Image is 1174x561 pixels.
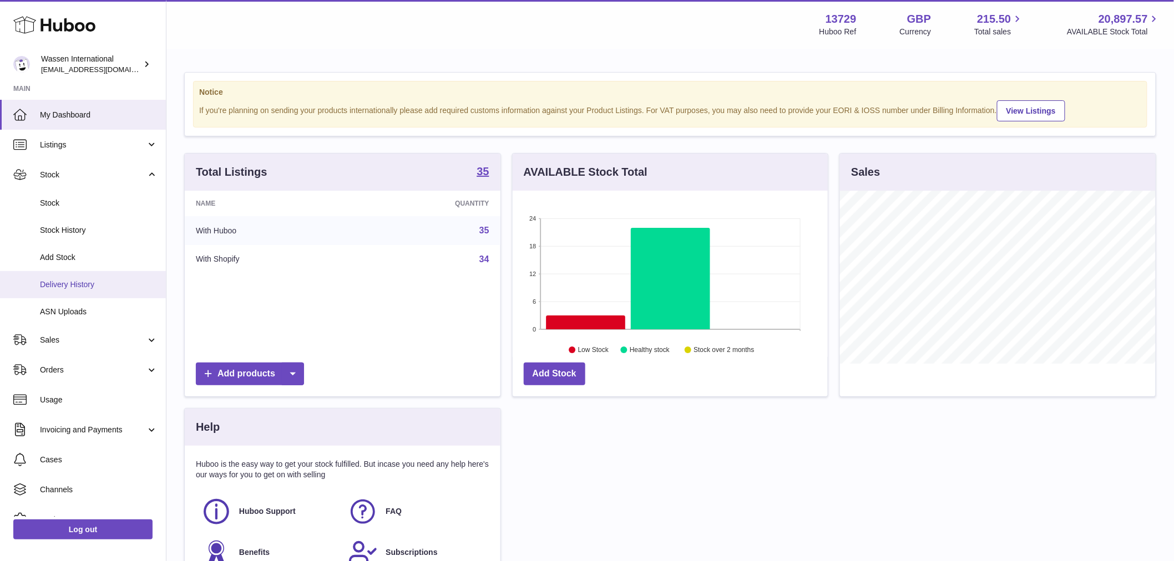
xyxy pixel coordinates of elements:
[199,87,1141,98] strong: Notice
[974,27,1024,37] span: Total sales
[196,420,220,435] h3: Help
[694,346,754,354] text: Stock over 2 months
[40,279,158,290] span: Delivery History
[13,519,153,539] a: Log out
[40,365,146,375] span: Orders
[355,191,500,216] th: Quantity
[1099,12,1148,27] span: 20,897.57
[40,110,158,120] span: My Dashboard
[974,12,1024,37] a: 215.50 Total sales
[977,12,1011,27] span: 215.50
[386,547,437,558] span: Subscriptions
[40,395,158,405] span: Usage
[40,198,158,208] span: Stock
[826,12,857,27] strong: 13729
[196,165,267,180] h3: Total Listings
[479,254,489,264] a: 34
[477,166,489,177] strong: 35
[1067,27,1161,37] span: AVAILABLE Stock Total
[479,226,489,235] a: 35
[524,165,647,180] h3: AVAILABLE Stock Total
[185,191,355,216] th: Name
[529,215,536,222] text: 24
[40,484,158,495] span: Channels
[524,363,585,385] a: Add Stock
[386,506,402,517] span: FAQ
[239,506,296,517] span: Huboo Support
[40,170,146,180] span: Stock
[185,216,355,245] td: With Huboo
[630,346,670,354] text: Healthy stock
[40,425,146,435] span: Invoicing and Payments
[819,27,857,37] div: Huboo Ref
[239,547,270,558] span: Benefits
[41,65,163,74] span: [EMAIL_ADDRESS][DOMAIN_NAME]
[40,514,158,525] span: Settings
[348,497,483,527] a: FAQ
[1067,12,1161,37] a: 20,897.57 AVAILABLE Stock Total
[578,346,609,354] text: Low Stock
[40,140,146,150] span: Listings
[907,12,931,27] strong: GBP
[199,99,1141,121] div: If you're planning on sending your products internationally please add required customs informati...
[40,252,158,263] span: Add Stock
[40,335,146,345] span: Sales
[529,271,536,277] text: 12
[851,165,880,180] h3: Sales
[40,307,158,317] span: ASN Uploads
[477,166,489,179] a: 35
[13,56,30,73] img: internalAdmin-13729@internal.huboo.com
[40,455,158,465] span: Cases
[533,326,536,333] text: 0
[40,225,158,236] span: Stock History
[185,245,355,274] td: With Shopify
[997,100,1065,121] a: View Listings
[196,363,304,385] a: Add products
[201,497,337,527] a: Huboo Support
[529,243,536,249] text: 18
[196,459,489,480] p: Huboo is the easy way to get your stock fulfilled. But incase you need any help here's our ways f...
[41,54,141,75] div: Wassen International
[533,298,536,305] text: 6
[900,27,932,37] div: Currency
